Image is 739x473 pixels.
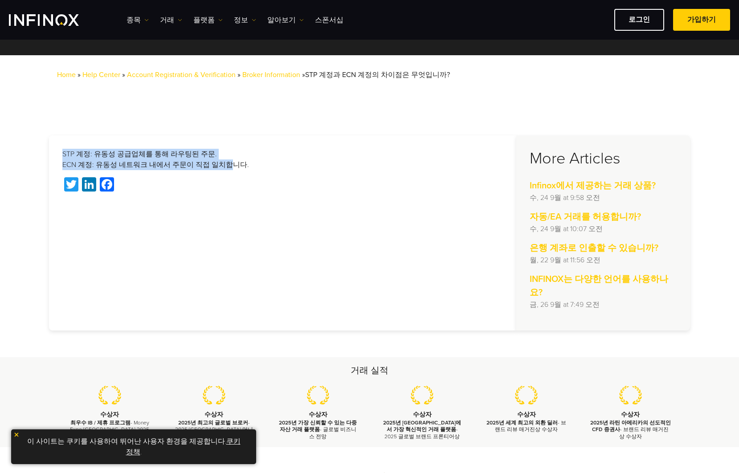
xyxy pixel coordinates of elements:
h3: More Articles [530,149,677,168]
strong: 최우수 IB / 제휴 프로그램 [70,420,131,426]
a: 로그인 [614,9,664,31]
strong: Infinox에서 제공하는 거래 상품? [530,180,656,191]
span: » [122,70,450,79]
strong: 자동/EA 거래를 허용합니까? [530,212,641,222]
span: » [78,70,81,79]
a: 정보 [234,15,256,25]
strong: 수상자 [621,411,640,418]
p: - 브랜드 리뷰 매거진상 수상자 [486,420,568,433]
a: 자동/EA 거래를 허용합니까? 수, 24 9월 at 10:07 오전 [530,210,677,234]
a: Account Registration & Verification [127,70,236,79]
strong: 수상자 [413,411,432,418]
p: 월, 22 9월 at 11:56 오전 [530,255,677,265]
a: 거래 [160,15,182,25]
p: 수, 24 9월 at 9:58 오전 [530,192,677,203]
a: 플랫폼 [193,15,223,25]
a: Infinox에서 제공하는 거래 상품? 수, 24 9월 at 9:58 오전 [530,179,677,203]
p: - Money Expo [GEOGRAPHIC_DATA] 2025 [69,420,151,433]
a: 알아보기 [267,15,304,25]
p: - 2025 [GEOGRAPHIC_DATA] 머니 엑스포 [173,420,255,440]
p: - 글로벌 비즈니스 전망 [277,420,359,440]
p: 이 사이트는 쿠키를 사용하여 뛰어난 사용자 환경을 제공합니다. . [16,434,252,460]
strong: INFINOX는 다양한 언어를 사용하나요? [530,274,668,298]
span: STP 계정과 ECN 계정의 차이점은 무엇입니까? [305,70,450,79]
strong: 수상자 [204,411,223,418]
strong: 수상자 [309,411,327,418]
strong: 2025년 최고의 글로벌 브로커 [178,420,248,426]
a: Help Center [82,70,120,79]
a: Home [57,70,76,79]
a: 은행 계좌로 인출할 수 있습니까? 월, 22 9월 at 11:56 오전 [530,241,677,265]
p: - 2025 글로벌 브랜드 프론티어상 [381,420,463,440]
a: INFINOX Logo [9,14,100,26]
a: Facebook [98,177,116,194]
a: 종목 [127,15,149,25]
p: 수, 24 9월 at 10:07 오전 [530,224,677,234]
h2: 거래 실적 [58,364,682,377]
p: STP 계정: 유동성 공급업체를 통해 라우팅된 주문. ECN 계정: 유동성 네트워크 내에서 주문이 직접 일치합니다. [62,149,503,170]
a: Broker Information [242,70,300,79]
strong: 은행 계좌로 인출할 수 있습니까? [530,243,658,253]
p: - 브랜드 리뷰 매거진상 수상자 [589,420,671,440]
span: » [302,70,450,79]
strong: 수상자 [100,411,119,418]
strong: 2025년 라틴 아메리카의 선도적인 CFD 증권사 [590,420,671,432]
strong: 2025년 세계 최고의 외환 딜러 [486,420,558,426]
span: » [237,70,450,79]
a: Twitter [62,177,80,194]
a: LinkedIn [80,177,98,194]
a: INFINOX는 다양한 언어를 사용하나요? 금, 26 9월 at 7:49 오전 [530,273,677,310]
a: 스폰서십 [315,15,343,25]
strong: 2025년 가장 신뢰할 수 있는 다중 자산 거래 플랫폼 [279,420,357,432]
p: 금, 26 9월 at 7:49 오전 [530,299,677,310]
img: yellow close icon [13,432,20,438]
strong: 수상자 [517,411,536,418]
a: 가입하기 [673,9,730,31]
strong: 2025년 [GEOGRAPHIC_DATA]에서 가장 혁신적인 거래 플랫폼 [383,420,461,432]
